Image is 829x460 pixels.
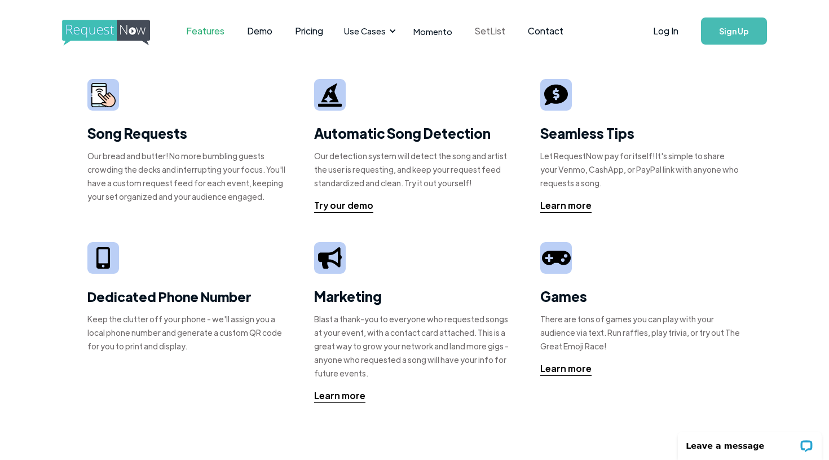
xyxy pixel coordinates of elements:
a: Try our demo [314,199,373,213]
strong: Games [540,287,587,305]
a: Learn more [540,362,592,376]
div: Blast a thank-you to everyone who requested songs at your event, with a contact card attached. Th... [314,312,515,380]
div: Our bread and butter! No more bumbling guests crowding the decks and interrupting your focus. You... [87,149,289,203]
div: Use Cases [344,25,386,37]
div: Use Cases [337,14,399,49]
strong: Automatic Song Detection [314,124,491,142]
a: Contact [517,14,575,49]
strong: Song Requests [87,124,187,142]
a: Learn more [314,389,365,403]
img: requestnow logo [62,20,171,46]
a: Momento [402,15,464,48]
div: Learn more [540,362,592,375]
div: Keep the clutter off your phone - we'll assign you a local phone number and generate a custom QR ... [87,312,289,353]
img: tip sign [544,83,568,107]
a: Demo [236,14,284,49]
iframe: LiveChat chat widget [671,424,829,460]
img: iphone [96,247,110,269]
strong: Seamless Tips [540,124,634,142]
img: wizard hat [318,83,342,107]
a: Features [175,14,236,49]
div: Learn more [314,389,365,402]
a: Pricing [284,14,334,49]
div: Let RequestNow pay for itself! It's simple to share your Venmo, CashApp, or PayPal link with anyo... [540,149,742,190]
div: Learn more [540,199,592,212]
a: Learn more [540,199,592,213]
a: home [62,20,147,42]
a: SetList [464,14,517,49]
img: smarphone [91,83,116,107]
strong: Marketing [314,287,382,305]
div: Try our demo [314,199,373,212]
strong: Dedicated Phone Number [87,287,252,305]
div: Our detection system will detect the song and artist the user is requesting, and keep your reques... [314,149,515,190]
a: Sign Up [701,17,767,45]
a: Log In [642,11,690,51]
img: megaphone [318,247,342,268]
img: video game [542,247,570,269]
div: There are tons of games you can play with your audience via text. Run raffles, play trivia, or tr... [540,312,742,353]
